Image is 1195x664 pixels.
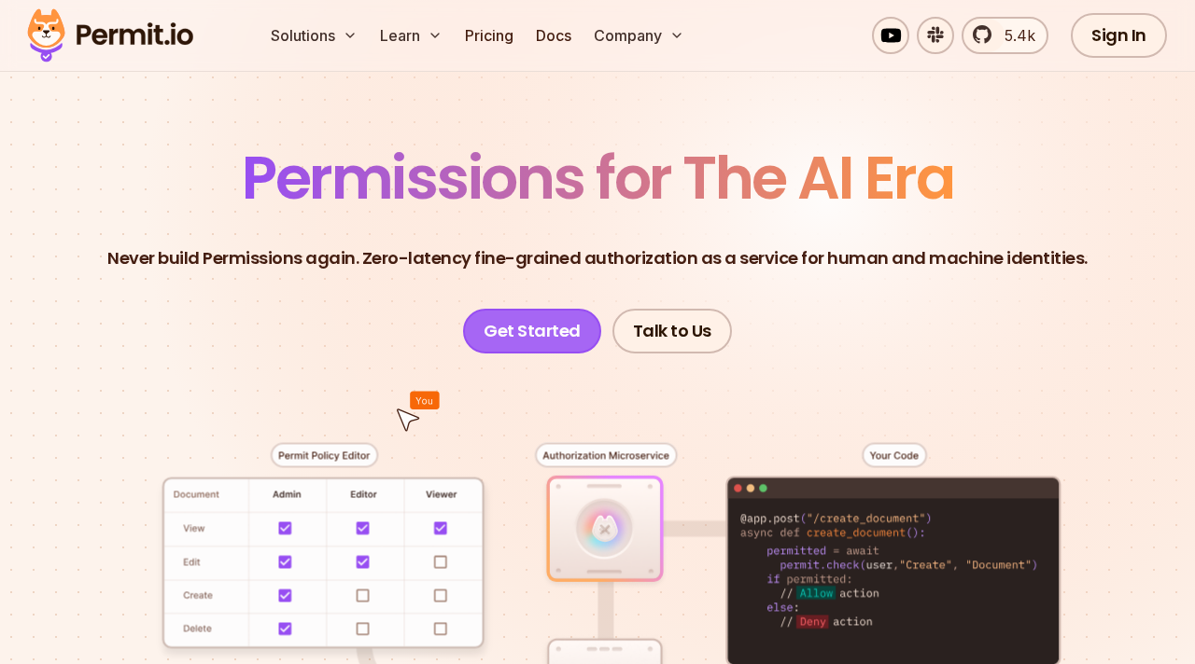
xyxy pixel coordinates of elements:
[373,17,450,54] button: Learn
[1071,13,1167,58] a: Sign In
[107,245,1088,271] p: Never build Permissions again. Zero-latency fine-grained authorization as a service for human and...
[19,4,202,67] img: Permit logo
[993,24,1035,47] span: 5.4k
[242,136,953,219] span: Permissions for The AI Era
[263,17,365,54] button: Solutions
[463,309,601,353] a: Get Started
[457,17,521,54] a: Pricing
[586,17,692,54] button: Company
[612,309,732,353] a: Talk to Us
[962,17,1048,54] a: 5.4k
[528,17,579,54] a: Docs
